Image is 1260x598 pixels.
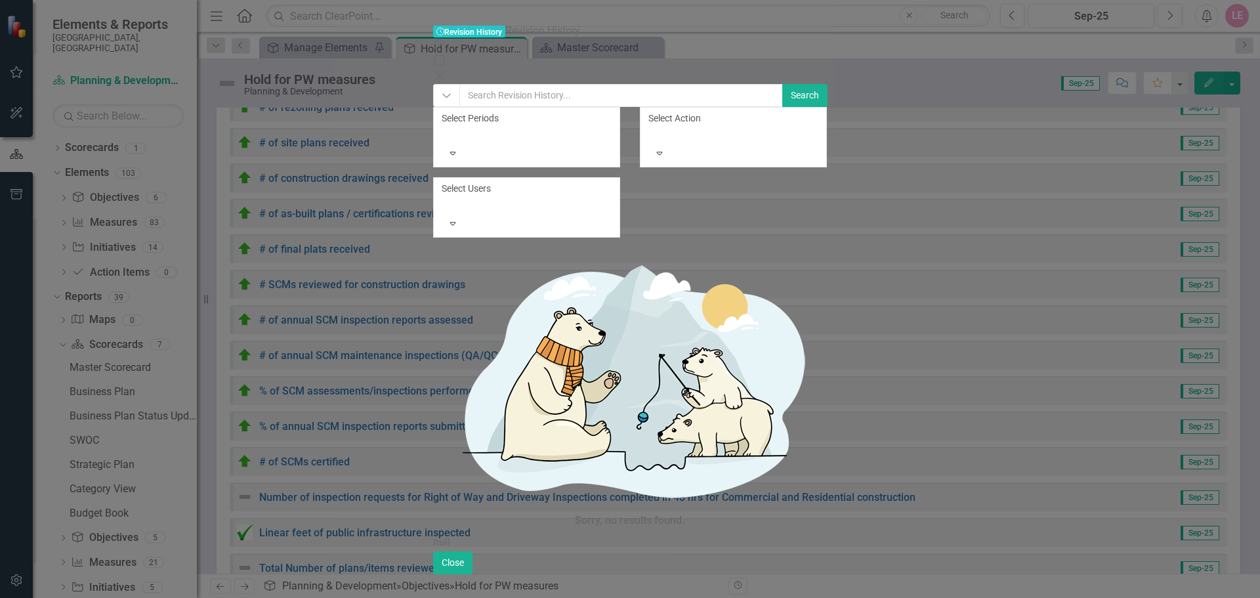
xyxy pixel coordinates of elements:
input: Search Revision History... [459,84,784,107]
div: null [433,535,571,550]
span: Revision History [505,24,580,37]
div: Select Users [442,182,612,195]
button: Search [782,84,828,107]
div: Select Action [648,112,818,125]
div: Sorry, no results found. [575,513,685,528]
div: Select Periods [442,112,612,125]
img: No results found [433,247,827,510]
span: Revision History [433,26,505,38]
button: Close [433,551,472,574]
